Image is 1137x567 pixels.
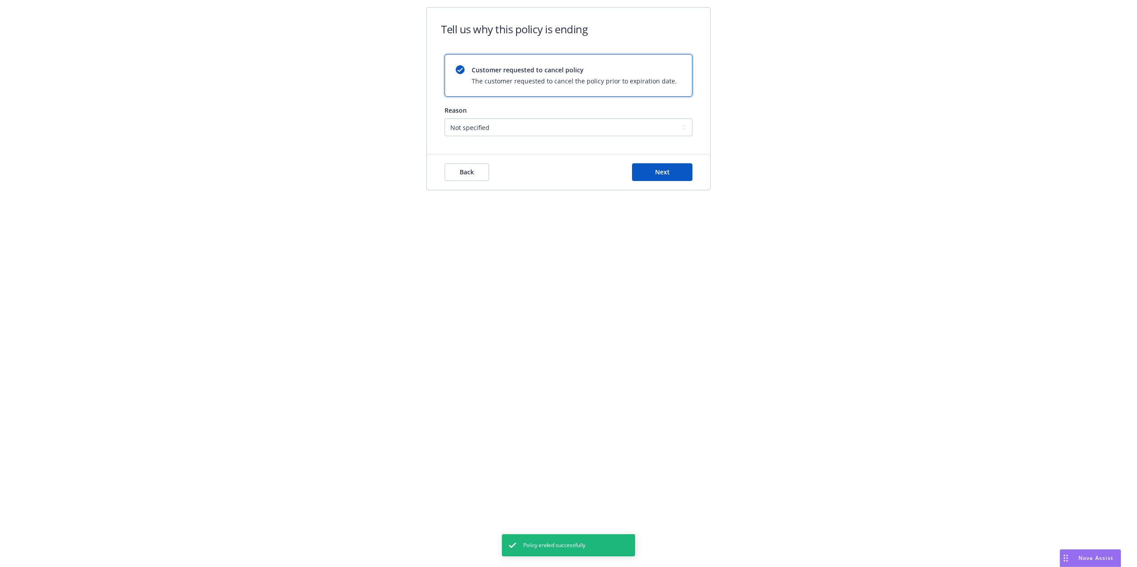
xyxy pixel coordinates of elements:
span: Reason [445,106,467,114]
span: The customer requested to cancel the policy prior to expiration date. [472,76,677,86]
h1: Tell us why this policy is ending [441,22,588,36]
button: Next [632,163,692,181]
button: Nova Assist [1060,549,1121,567]
span: Back [460,168,474,176]
div: Drag to move [1060,550,1071,567]
span: Nova Assist [1078,554,1113,562]
span: Next [655,168,670,176]
button: Back [445,163,489,181]
span: Policy ended successfully [523,541,585,549]
span: Customer requested to cancel policy [472,65,677,75]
